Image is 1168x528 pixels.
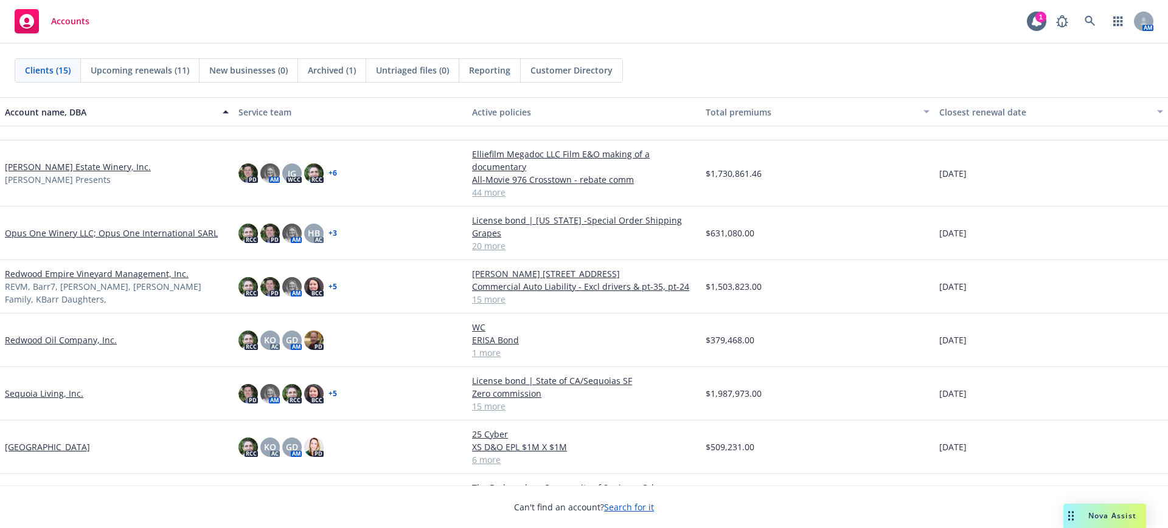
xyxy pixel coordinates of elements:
[376,64,449,77] span: Untriaged files (0)
[472,400,696,413] a: 15 more
[308,227,320,239] span: HB
[5,441,90,453] a: [GEOGRAPHIC_DATA]
[472,239,696,252] a: 20 more
[5,160,151,173] a: [PERSON_NAME] Estate Winery, Inc.
[238,277,258,297] img: photo
[260,163,280,183] img: photo
[264,441,276,453] span: KO
[51,16,89,26] span: Accounts
[304,163,324,183] img: photo
[304,277,324,297] img: photo
[10,4,94,38] a: Accounts
[304,437,324,457] img: photo
[472,321,696,334] a: WC
[706,106,916,118] div: Total premiums
[472,374,696,387] a: License bond | State of CA/Sequoias SF
[328,170,337,177] a: + 6
[238,163,258,183] img: photo
[472,280,696,293] a: Commercial Auto Liability - Excl drivers & pt-35, pt-24
[939,280,967,293] span: [DATE]
[701,97,934,126] button: Total premiums
[286,441,298,453] span: GD
[1106,9,1130,33] a: Switch app
[939,167,967,180] span: [DATE]
[472,346,696,359] a: 1 more
[286,334,298,346] span: GD
[472,334,696,346] a: ERISA Bond
[604,501,654,513] a: Search for it
[706,441,754,453] span: $509,231.00
[530,64,613,77] span: Customer Directory
[472,387,696,400] a: Zero commission
[472,227,696,239] a: Grapes
[706,334,754,346] span: $379,468.00
[934,97,1168,126] button: Closest renewal date
[282,277,302,297] img: photo
[939,334,967,346] span: [DATE]
[472,173,696,186] a: All-Movie 976 Crosstown - rebate comm
[91,64,189,77] span: Upcoming renewals (11)
[467,97,701,126] button: Active policies
[472,186,696,199] a: 44 more
[209,64,288,77] span: New businesses (0)
[5,267,189,280] a: Redwood Empire Vineyard Management, Inc.
[264,334,276,346] span: KO
[238,437,258,457] img: photo
[1063,504,1079,528] div: Drag to move
[5,227,218,239] a: Opus One Winery LLC; Opus One International SARL
[328,283,337,290] a: + 5
[1050,9,1074,33] a: Report a Bug
[5,106,215,118] div: Account name, DBA
[5,280,229,306] span: REVM, Barr7, [PERSON_NAME], [PERSON_NAME] Family, KBarr Daughters,
[472,148,696,173] a: Elliefilm Megadoc LLC Film E&O making of a documentary
[238,224,258,243] img: photo
[304,384,324,403] img: photo
[472,428,696,441] a: 25 Cyber
[939,441,967,453] span: [DATE]
[1035,12,1046,22] div: 1
[472,481,696,494] a: The Redwoods, a Community of Seniors - Cyber
[1088,510,1136,521] span: Nova Assist
[238,106,462,118] div: Service team
[282,384,302,403] img: photo
[25,64,71,77] span: Clients (15)
[5,334,117,346] a: Redwood Oil Company, Inc.
[939,106,1150,118] div: Closest renewal date
[472,453,696,466] a: 6 more
[472,106,696,118] div: Active policies
[308,64,356,77] span: Archived (1)
[288,167,296,180] span: JG
[1078,9,1102,33] a: Search
[260,224,280,243] img: photo
[939,387,967,400] span: [DATE]
[238,384,258,403] img: photo
[328,230,337,237] a: + 3
[234,97,467,126] button: Service team
[328,390,337,397] a: + 5
[282,224,302,243] img: photo
[304,331,324,350] img: photo
[706,387,762,400] span: $1,987,973.00
[472,267,696,280] a: [PERSON_NAME] [STREET_ADDRESS]
[706,227,754,239] span: $631,080.00
[260,277,280,297] img: photo
[5,173,111,186] span: [PERSON_NAME] Presents
[472,293,696,306] a: 15 more
[260,384,280,403] img: photo
[469,64,510,77] span: Reporting
[472,441,696,453] a: XS D&O EPL $1M X $1M
[514,501,654,513] span: Can't find an account?
[472,214,696,227] a: License bond | [US_STATE] -Special Order Shipping
[1063,504,1146,528] button: Nova Assist
[939,227,967,239] span: [DATE]
[5,387,83,400] a: Sequoia Living, Inc.
[706,280,762,293] span: $1,503,823.00
[706,167,762,180] span: $1,730,861.46
[238,331,258,350] img: photo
